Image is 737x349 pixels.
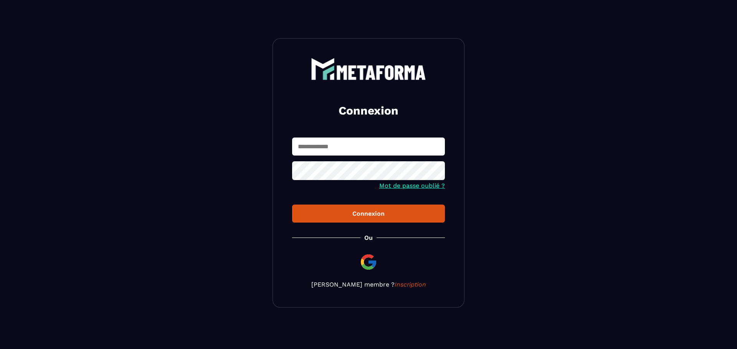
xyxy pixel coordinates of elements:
div: Connexion [298,210,439,217]
img: logo [311,58,426,80]
a: Inscription [395,281,426,288]
a: Mot de passe oublié ? [379,182,445,189]
p: [PERSON_NAME] membre ? [292,281,445,288]
h2: Connexion [301,103,436,118]
button: Connexion [292,205,445,223]
p: Ou [364,234,373,241]
a: logo [292,58,445,80]
img: google [359,253,378,271]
